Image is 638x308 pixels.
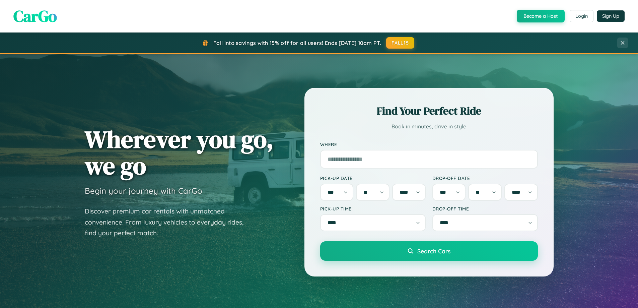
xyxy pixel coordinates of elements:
h3: Begin your journey with CarGo [85,186,202,196]
label: Pick-up Date [320,175,426,181]
span: Fall into savings with 15% off for all users! Ends [DATE] 10am PT. [213,40,381,46]
h1: Wherever you go, we go [85,126,274,179]
label: Drop-off Date [432,175,538,181]
h2: Find Your Perfect Ride [320,104,538,118]
button: Become a Host [517,10,565,22]
button: Login [570,10,593,22]
span: CarGo [13,5,57,27]
p: Discover premium car rentals with unmatched convenience. From luxury vehicles to everyday rides, ... [85,206,252,239]
p: Book in minutes, drive in style [320,122,538,131]
label: Drop-off Time [432,206,538,211]
button: Search Cars [320,241,538,261]
button: Sign Up [597,10,625,22]
label: Pick-up Time [320,206,426,211]
span: Search Cars [417,247,450,255]
label: Where [320,141,538,147]
button: FALL15 [386,37,414,49]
